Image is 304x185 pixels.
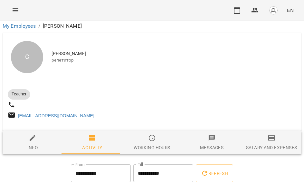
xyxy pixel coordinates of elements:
div: Info [27,144,38,151]
span: EN [287,7,294,14]
nav: breadcrumb [3,22,301,30]
a: My Employees [3,23,36,29]
span: [PERSON_NAME] [52,51,296,57]
img: avatar_s.png [269,6,278,15]
div: Messages [200,144,223,151]
span: Refresh [201,170,228,177]
div: С [11,41,43,73]
span: Teacher [8,91,30,97]
li: / [38,22,40,30]
a: [EMAIL_ADDRESS][DOMAIN_NAME] [18,113,94,118]
button: Menu [8,3,23,18]
div: Working hours [134,144,170,151]
p: [PERSON_NAME] [43,22,82,30]
div: Activity [82,144,102,151]
span: репетитор [52,57,296,63]
button: EN [284,4,296,16]
button: Refresh [196,164,233,182]
div: Salary and Expenses [246,144,297,151]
